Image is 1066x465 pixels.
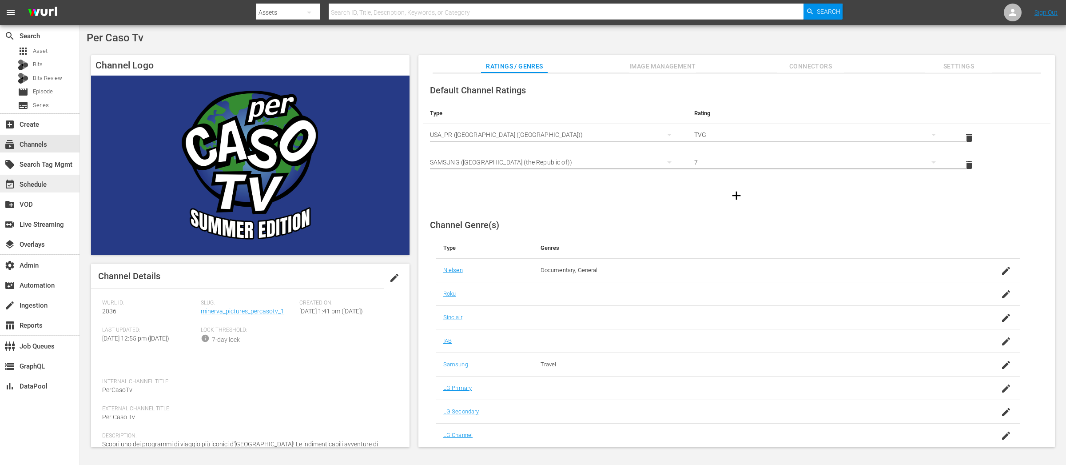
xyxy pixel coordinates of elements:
span: PerCasoTv [102,386,132,393]
a: LG Secondary [443,408,479,415]
th: Type [436,237,533,259]
button: delete [959,154,980,176]
th: Genres [533,237,955,259]
span: Description: [102,433,394,440]
span: Reports [4,320,15,331]
span: Admin [4,260,15,271]
span: Created On: [299,300,394,307]
a: Samsung [443,361,468,368]
span: Last Updated: [102,327,196,334]
span: Bits [33,60,43,69]
span: Job Queues [4,341,15,352]
h4: Channel Logo [91,55,410,76]
span: Series [33,101,49,110]
span: Search [817,4,840,20]
span: menu [5,7,16,18]
div: Bits Review [18,73,28,84]
span: Image Management [629,61,696,72]
a: minerva_pictures_percasotv_1 [201,308,284,315]
span: Channels [4,139,15,150]
span: Settings [925,61,992,72]
span: Asset [33,47,48,56]
div: 7 [694,150,944,175]
span: Search Tag Mgmt [4,159,15,170]
button: delete [959,127,980,148]
span: Automation [4,280,15,291]
span: edit [389,273,400,283]
img: ans4CAIJ8jUAAAAAAAAAAAAAAAAAAAAAAAAgQb4GAAAAAAAAAAAAAAAAAAAAAAAAJMjXAAAAAAAAAAAAAAAAAAAAAAAAgAT5G... [21,2,64,23]
a: LG Primary [443,385,472,391]
img: Per Caso Tv [91,76,410,255]
span: Channel Genre(s) [430,220,499,230]
th: Rating [687,103,951,124]
span: Schedule [4,179,15,190]
span: Asset [18,46,28,56]
span: Per Caso Tv [87,32,143,44]
a: LG Channel [443,432,473,438]
span: delete [964,160,975,170]
span: Create [4,119,15,130]
a: IAB [443,337,452,344]
span: Bits Review [33,74,62,83]
span: External Channel Title: [102,405,394,413]
span: GraphQL [4,361,15,372]
span: 2036 [102,308,116,315]
div: USA_PR ([GEOGRAPHIC_DATA] ([GEOGRAPHIC_DATA])) [430,122,680,147]
th: Type [423,103,687,124]
span: Slug: [201,300,295,307]
span: Per Caso Tv [102,413,135,421]
span: Episode [18,87,28,97]
a: Nielsen [443,267,463,273]
span: [DATE] 12:55 pm ([DATE]) [102,335,169,342]
div: TVG [694,122,944,147]
span: VOD [4,199,15,210]
span: Series [18,100,28,111]
span: Ratings / Genres [481,61,548,72]
span: Overlays [4,239,15,250]
span: Channel Details [98,271,160,281]
div: Bits [18,60,28,70]
span: DataPool [4,381,15,392]
div: 7-day lock [212,335,240,345]
table: simple table [423,103,1050,179]
span: Wurl ID: [102,300,196,307]
span: Connectors [777,61,844,72]
span: Ingestion [4,300,15,311]
button: edit [384,267,405,289]
span: delete [964,132,975,143]
a: Sign Out [1034,9,1058,16]
span: Default Channel Ratings [430,85,526,96]
span: Live Streaming [4,219,15,230]
span: [DATE] 1:41 pm ([DATE]) [299,308,363,315]
span: info [201,334,210,343]
a: Sinclair [443,314,462,321]
span: Lock Threshold: [201,327,295,334]
span: Internal Channel Title: [102,378,394,385]
button: Search [803,4,843,20]
span: Episode [33,87,53,96]
div: SAMSUNG ([GEOGRAPHIC_DATA] (the Republic of)) [430,150,680,175]
a: Roku [443,290,456,297]
span: Search [4,31,15,41]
